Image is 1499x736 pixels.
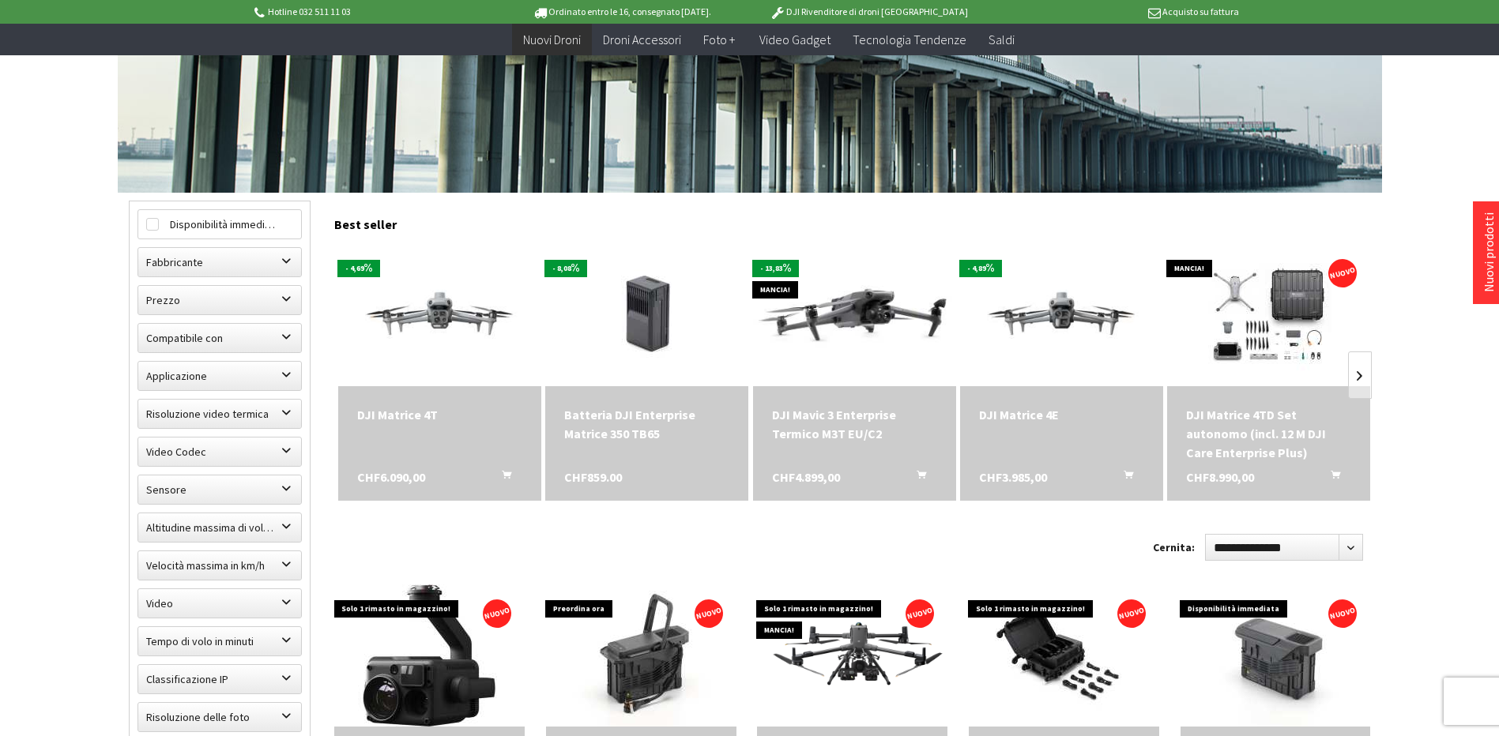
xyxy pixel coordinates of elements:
[564,468,622,486] span: CHF859.00
[759,32,830,47] span: Video Gadget
[564,405,729,443] div: Batteria DJI Enterprise Matrice 350 TB65
[786,6,968,17] font: DJI Rivenditore di droni [GEOGRAPHIC_DATA]
[748,24,842,56] a: Gadget
[772,405,937,443] a: DJI Mavic 3 Enterprise Termico M3T EU/C2 CHF4.899,00 Aggiungi al carrello
[357,468,425,486] span: CHF6.090,00
[138,210,301,238] label: Sofort lieferbar
[898,468,936,488] button: Aggiungi al carrello
[842,24,977,56] a: Tendenze tecnologiche
[1181,584,1369,727] img: TB100 Intelligent Flight Battery für DJI Matrice 400 Serie
[268,6,351,17] font: Hotline 032 511 11 03
[979,468,1047,486] span: CHF3.985,00
[853,32,966,47] span: Tecnologia Tendenze
[1170,244,1368,386] img: DJI Matrice 4TD Standalone Set (inkl. 12 M DJI Care Enterprise Plus)
[548,6,711,17] font: Ordinato entro le 16, consegnato [DATE].
[970,584,1158,727] img: BS100 Intelligente Akkuladestation für DJI TB100
[334,201,1371,240] div: Best seller
[692,24,746,56] a: Videogiochi + VR
[979,405,1144,424] div: DJI Matrice 4E
[558,244,736,386] img: DJI Enterprise Matrice 350 Akku TB65
[357,405,522,424] div: DJI Matrice 4T
[490,24,512,56] a: Nuovo
[338,257,541,372] img: DJI Matrice 4T
[483,468,521,488] button: Aggiungi al carrello
[138,551,301,580] label: Maximale Geschwindigkeit in km/h
[138,589,301,618] label: Videoauflösung
[979,405,1144,424] a: DJI Matrice 4E CHF3.985,00 Aggiungi al carrello
[138,362,301,390] label: Einsatzbereich
[358,584,500,727] img: DJI Zenmuse H20T - Occasion
[1105,468,1143,488] button: Aggiungi al carrello
[357,405,522,424] a: DJI Matrice 4T CHF6.090,00 Aggiungi al carrello
[138,248,301,276] label: Hersteller
[512,24,592,56] a: Fuchi
[703,32,735,47] span: Foto +
[1186,468,1254,486] span: CHF8.990,00
[138,437,301,466] label: Video Codec
[592,24,692,56] a: Accessori per droni
[960,257,1163,372] img: DJI Matrice 4E
[753,251,956,379] img: DJI Mavic 3 Enterprise Thermal M3T EU/C2
[989,32,1015,47] span: Saldi
[138,703,301,731] label: Fotoauflösung
[772,468,840,486] span: CHF4.899,00
[1186,405,1351,462] a: DJI Matrice 4TD Set autonomo (incl. 12 M DJI Care Enterprise Plus) CHF8.990,00 Aggiungi al carrello
[138,400,301,428] label: Thermal Videoauflösung
[977,24,1026,56] a: Vendita
[523,32,581,47] span: Nuovi Droni
[138,286,301,314] label: Preis
[138,665,301,693] label: IP Klassifizierung
[138,475,301,504] label: Sensor
[757,603,947,710] img: DJI Enterprise Matrice 400 (EU-C3) inkl. DJI Care Enterprise Plus
[138,324,301,352] label: Kompatibel mit
[1481,213,1497,293] a: Nuovi prodotti
[1162,6,1239,17] font: Acquisto su fattura
[1312,468,1350,488] button: Aggiungi al carrello
[564,405,729,443] a: Batteria DJI Enterprise Matrice 350 TB65 CHF859.00
[772,405,937,443] div: DJI Mavic 3 Enterprise Termico M3T EU/C2
[1186,405,1351,462] div: DJI Matrice 4TD Set autonomo (incl. 12 M DJI Care Enterprise Plus)
[138,513,301,542] label: Maximale Flughöhe in Meter
[138,627,301,655] label: Flugzeit in Minuten
[1153,535,1195,560] label: Cernita:
[603,32,681,47] span: Droni Accessori
[547,584,735,727] img: TB100C Tethered Battery für DJI Matrice 400 Serie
